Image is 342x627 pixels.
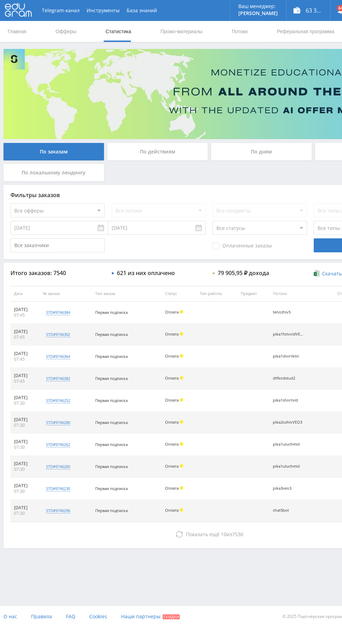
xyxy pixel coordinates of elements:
span: Первая подписка [95,354,128,359]
p: Ваш менеджер: [238,3,278,9]
div: std#9746230 [46,486,70,491]
div: std#9746252 [46,398,70,403]
a: Потоки [231,21,248,42]
div: std#9746262 [46,442,70,447]
a: Cookies [89,606,107,627]
span: Первая подписка [95,464,128,469]
span: Правила [31,613,52,620]
span: Оплата [165,397,179,403]
span: Первая подписка [95,398,128,403]
span: Оплата [165,463,179,469]
div: std#9746362 [46,332,70,337]
a: Статистика [105,21,132,42]
th: Дата [10,286,39,302]
a: FAQ [66,606,75,627]
div: 07:30 [14,467,36,472]
span: FAQ [66,613,75,620]
span: Оплата [165,375,179,381]
div: pika1shortvid [273,398,304,403]
span: Первая подписка [95,332,128,337]
span: Оплата [165,485,179,491]
span: Первая подписка [95,442,128,447]
img: xlsx [314,270,320,277]
div: pika2ozhivVEO3 [273,420,304,425]
span: Холд [180,442,183,446]
span: Холд [180,376,183,380]
a: Промо-материалы [160,21,203,42]
div: [DATE] [14,439,36,445]
span: Холд [180,398,183,402]
div: 07:45 [14,312,36,318]
span: Первая подписка [95,310,128,315]
div: 07:30 [14,423,36,428]
span: 10 [221,531,226,538]
div: [DATE] [14,505,36,511]
div: std#9746382 [46,376,70,381]
div: pika1uluchmid [273,442,304,447]
div: [DATE] [14,417,36,423]
span: Скидки [163,614,180,619]
span: Оплаченные заказы [213,243,272,250]
input: Все заказчики [10,238,105,252]
div: 621 из них оплачено [117,270,175,276]
div: [DATE] [14,461,36,467]
span: О нас [3,613,17,620]
div: [DATE] [14,395,36,401]
span: Холд [180,464,183,468]
div: По дням [211,143,312,160]
span: Холд [180,354,183,358]
div: 07:30 [14,445,36,450]
div: [DATE] [14,483,36,489]
a: О нас [3,606,17,627]
th: Потоки [269,286,323,302]
div: [DATE] [14,373,36,379]
span: Оплата [165,331,179,337]
div: По заказам [3,143,104,160]
span: Показать ещё [186,531,220,538]
div: По локальному лендингу [3,164,104,181]
span: Холд [180,508,183,512]
div: 07:45 [14,379,36,384]
div: tenozhiv5 [273,310,304,315]
span: Первая подписка [95,508,128,513]
span: Наши партнеры [121,613,161,620]
span: Холд [180,310,183,313]
div: 79 905,95 ₽ дохода [218,270,269,276]
span: Холд [180,486,183,490]
th: Статус [162,286,197,302]
th: № заказа [39,286,92,302]
div: 07:30 [14,401,36,406]
div: [DATE] [14,329,36,334]
span: Cookies [89,613,107,620]
th: Предмет [237,286,269,302]
div: std#9746364 [46,354,70,359]
div: [DATE] [14,351,36,356]
th: Тип работы [196,286,237,302]
div: 07:30 [14,511,36,516]
div: std#9746296 [46,508,70,513]
div: pika3veo3 [273,486,304,491]
div: 07:45 [14,356,36,362]
span: Оплата [165,419,179,425]
div: pika1shortklin [273,354,304,359]
span: из [186,531,243,538]
span: Первая подписка [95,376,128,381]
a: Правила [31,606,52,627]
span: Оплата [165,441,179,447]
div: 07:30 [14,489,36,494]
div: [DATE] [14,307,36,312]
span: Оплата [165,353,179,359]
a: Реферальная программа [276,21,335,42]
div: std#9746260 [46,464,70,469]
div: pika1fotvvidVEO3 [273,332,304,337]
div: dtfkodstud2 [273,376,304,381]
span: Первая подписка [95,420,128,425]
span: Первая подписка [95,486,128,491]
div: Итого заказов: 7540 [10,270,105,276]
span: Холд [180,332,183,336]
span: Оплата [165,507,179,513]
span: Холд [180,420,183,424]
span: 7530 [232,531,243,538]
a: Наши партнеры Скидки [121,606,180,627]
div: std#9746384 [46,310,70,315]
